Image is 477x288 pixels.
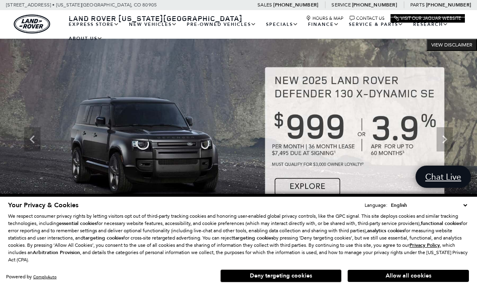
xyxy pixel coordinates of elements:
[348,270,469,282] button: Allow all cookies
[14,15,50,34] img: Land Rover
[416,166,471,188] a: Chat Live
[365,203,387,208] div: Language:
[83,235,123,241] strong: targeting cookies
[344,17,408,32] a: Service & Parts
[352,2,397,8] a: [PHONE_NUMBER]
[69,13,243,23] span: Land Rover [US_STATE][GEOGRAPHIC_DATA]
[331,2,350,8] span: Service
[421,220,461,227] strong: functional cookies
[24,127,40,151] div: Previous
[59,220,97,227] strong: essential cookies
[64,32,108,46] a: About Us
[64,17,465,46] nav: Main Navigation
[182,17,261,32] a: Pre-Owned Vehicles
[408,17,453,32] a: Research
[33,249,80,256] strong: Arbitration Provision
[8,201,78,210] span: Your Privacy & Cookies
[426,2,471,8] a: [PHONE_NUMBER]
[437,127,453,151] div: Next
[306,16,344,21] a: Hours & Map
[409,242,440,248] a: Privacy Policy
[6,274,57,280] div: Powered by
[394,16,461,21] a: Visit Our Jaguar Website
[389,201,469,209] select: Language Select
[124,17,182,32] a: New Vehicles
[6,2,157,8] a: [STREET_ADDRESS] • [US_STATE][GEOGRAPHIC_DATA], CO 80905
[261,17,303,32] a: Specials
[409,242,440,248] u: Privacy Policy
[64,13,247,23] a: Land Rover [US_STATE][GEOGRAPHIC_DATA]
[273,2,318,8] a: [PHONE_NUMBER]
[64,17,124,32] a: EXPRESS STORE
[350,16,384,21] a: Contact Us
[233,235,273,241] strong: targeting cookies
[14,15,50,34] a: land-rover
[410,2,425,8] span: Parts
[257,2,272,8] span: Sales
[8,212,469,263] p: We respect consumer privacy rights by letting visitors opt out of third-party tracking cookies an...
[303,17,344,32] a: Finance
[367,227,404,234] strong: analytics cookies
[33,274,57,280] a: ComplyAuto
[421,171,465,182] span: Chat Live
[220,269,342,282] button: Deny targeting cookies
